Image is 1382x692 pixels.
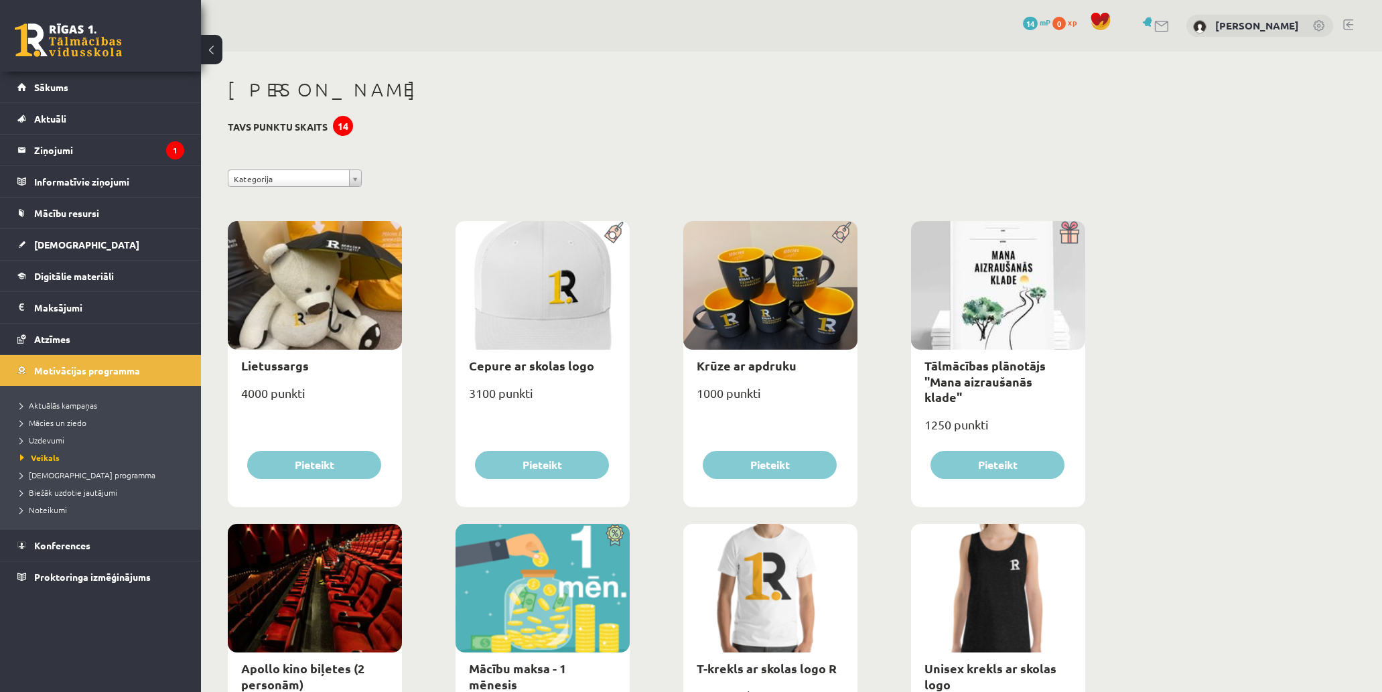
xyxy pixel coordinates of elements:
button: Pieteikt [475,451,609,479]
span: Atzīmes [34,333,70,345]
a: Uzdevumi [20,434,188,446]
span: Konferences [34,539,90,551]
legend: Informatīvie ziņojumi [34,166,184,197]
span: Biežāk uzdotie jautājumi [20,487,117,498]
span: [DEMOGRAPHIC_DATA] [34,238,139,251]
img: Dāvana ar pārsteigumu [1055,221,1085,244]
span: Kategorija [234,170,344,188]
a: Apollo kino biļetes (2 personām) [241,661,364,691]
a: Mācību resursi [17,198,184,228]
button: Pieteikt [930,451,1064,479]
a: 0 xp [1052,17,1083,27]
span: Mācies un ziedo [20,417,86,428]
span: mP [1040,17,1050,27]
a: Aktuāli [17,103,184,134]
span: Sākums [34,81,68,93]
h3: Tavs punktu skaits [228,121,328,133]
span: Mācību resursi [34,207,99,219]
span: 14 [1023,17,1038,30]
a: 14 mP [1023,17,1050,27]
a: Tālmācības plānotājs "Mana aizraušanās klade" [924,358,1046,405]
a: [DEMOGRAPHIC_DATA] [17,229,184,260]
img: Ralfs Cipulis [1193,20,1206,33]
a: Motivācijas programma [17,355,184,386]
img: Populāra prece [600,221,630,244]
span: xp [1068,17,1077,27]
span: Noteikumi [20,504,67,515]
a: Ziņojumi1 [17,135,184,165]
span: Motivācijas programma [34,364,140,376]
img: Atlaide [600,524,630,547]
span: [DEMOGRAPHIC_DATA] programma [20,470,155,480]
h1: [PERSON_NAME] [228,78,1085,101]
div: 4000 punkti [228,382,402,415]
span: Uzdevumi [20,435,64,445]
a: Unisex krekls ar skolas logo [924,661,1056,691]
a: Krūze ar apdruku [697,358,797,373]
a: Maksājumi [17,292,184,323]
legend: Ziņojumi [34,135,184,165]
img: Populāra prece [827,221,857,244]
span: Veikals [20,452,60,463]
a: [DEMOGRAPHIC_DATA] programma [20,469,188,481]
span: 0 [1052,17,1066,30]
div: 1000 punkti [683,382,857,415]
span: Proktoringa izmēģinājums [34,571,151,583]
a: Noteikumi [20,504,188,516]
a: Sākums [17,72,184,102]
legend: Maksājumi [34,292,184,323]
a: Digitālie materiāli [17,261,184,291]
a: [PERSON_NAME] [1215,19,1299,32]
a: Biežāk uzdotie jautājumi [20,486,188,498]
a: Mācies un ziedo [20,417,188,429]
button: Pieteikt [247,451,381,479]
div: 1250 punkti [911,413,1085,447]
a: Aktuālās kampaņas [20,399,188,411]
a: Mācību maksa - 1 mēnesis [469,661,566,691]
a: Cepure ar skolas logo [469,358,594,373]
a: Kategorija [228,169,362,187]
span: Digitālie materiāli [34,270,114,282]
a: Proktoringa izmēģinājums [17,561,184,592]
a: Konferences [17,530,184,561]
a: Rīgas 1. Tālmācības vidusskola [15,23,122,57]
a: Veikals [20,452,188,464]
a: Atzīmes [17,324,184,354]
a: Informatīvie ziņojumi [17,166,184,197]
a: Lietussargs [241,358,309,373]
div: 3100 punkti [456,382,630,415]
span: Aktuālās kampaņas [20,400,97,411]
div: 14 [333,116,353,136]
a: T-krekls ar skolas logo R [697,661,837,676]
span: Aktuāli [34,113,66,125]
i: 1 [166,141,184,159]
button: Pieteikt [703,451,837,479]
